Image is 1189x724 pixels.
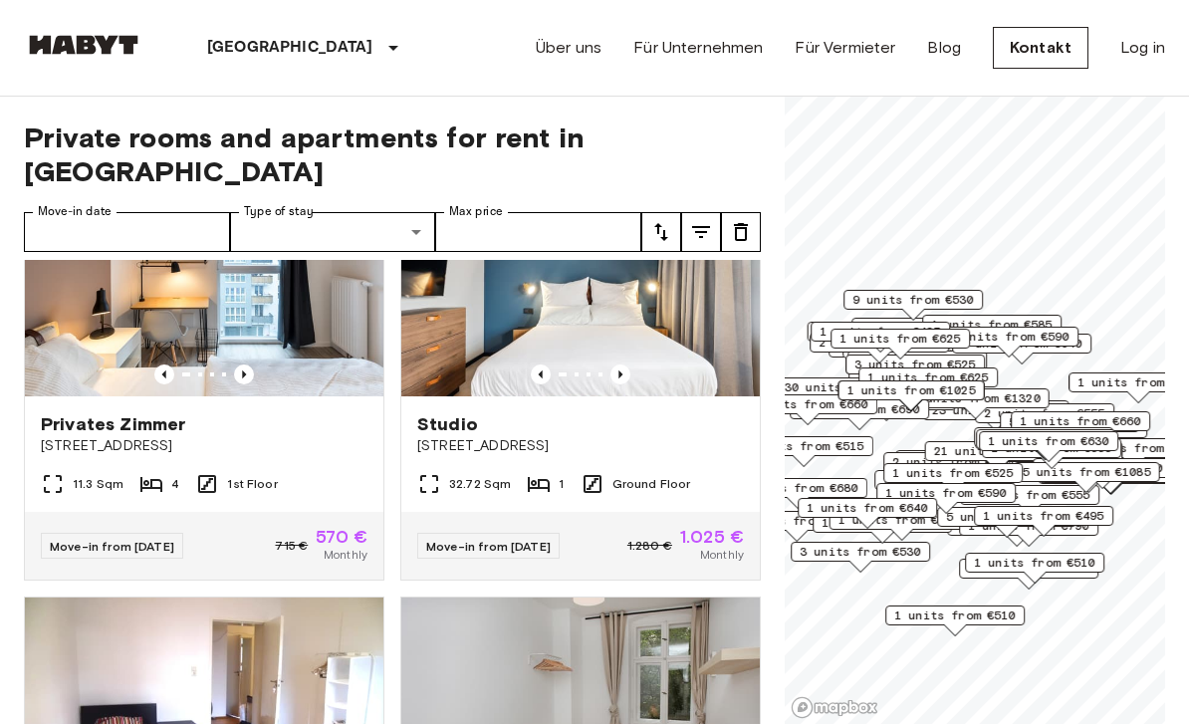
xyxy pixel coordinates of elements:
div: Map marker [883,452,1023,483]
div: Map marker [838,380,985,411]
span: 1 units from €640 [961,335,1082,353]
span: 1 units from €590 [885,484,1007,502]
span: 4 units from €605 [904,451,1026,469]
div: Map marker [798,498,937,529]
span: Private rooms and apartments for rent in [GEOGRAPHIC_DATA] [24,121,761,188]
div: Map marker [1014,462,1160,493]
div: Map marker [776,377,922,408]
div: Map marker [791,542,930,573]
span: [STREET_ADDRESS] [41,436,367,456]
span: 1 units from €1025 [847,381,976,399]
div: Map marker [874,470,1014,501]
span: 1 [559,475,564,493]
div: Map marker [831,329,970,360]
a: Marketing picture of unit DE-01-12-003-01QPrevious imagePrevious imagePrivates Zimmer[STREET_ADDR... [24,156,384,581]
button: Previous image [531,364,551,384]
span: 30 units from €570 [785,378,913,396]
span: 2 units from €570 [892,453,1014,471]
span: Move-in from [DATE] [426,539,551,554]
span: Monthly [700,546,744,564]
span: 9 units from €530 [852,291,974,309]
span: 2 units from €600 [1042,459,1163,477]
span: 1 units from €660 [747,395,868,413]
span: 4 units from €530 [736,512,857,530]
div: Map marker [959,559,1098,590]
button: tune [721,212,761,252]
p: [GEOGRAPHIC_DATA] [207,36,373,60]
img: Marketing picture of unit DE-01-481-006-01 [401,157,760,396]
span: 1 units from €485 [820,323,941,341]
div: Map marker [808,322,954,353]
span: Studio [417,412,478,436]
span: 5 units from €590 [946,508,1068,526]
div: Map marker [895,450,1035,481]
span: 1 units from €515 [743,437,864,455]
input: Choose date [24,212,230,252]
span: 11.3 Sqm [73,475,123,493]
button: tune [681,212,721,252]
span: 715 € [275,537,308,555]
span: 21 units from €575 [934,442,1063,460]
span: 4 [171,475,179,493]
div: Map marker [728,478,867,509]
span: 1 units from €645 [983,428,1104,446]
span: 1 units from €510 [974,554,1095,572]
a: Für Unternehmen [633,36,763,60]
span: 5 units from €1085 [1023,463,1151,481]
div: Map marker [1011,411,1150,442]
span: 2 units from €555 [969,486,1090,504]
div: Map marker [979,431,1118,462]
div: Map marker [845,355,985,385]
span: 23 units from €530 [932,401,1061,419]
div: Map marker [976,429,1115,460]
span: 3 units from €525 [854,356,976,373]
div: Map marker [738,394,877,425]
div: Map marker [843,290,983,321]
label: Move-in date [38,203,112,220]
span: 1 units from €680 [737,479,858,497]
a: Log in [1120,36,1165,60]
span: Privates Zimmer [41,412,185,436]
img: Habyt [24,35,143,55]
span: 1 units from €640 [807,499,928,517]
span: 1.280 € [627,537,672,555]
span: Ground Floor [612,475,691,493]
div: Map marker [939,327,1078,358]
div: Map marker [974,506,1113,537]
a: Kontakt [993,27,1088,69]
span: 3 units from €530 [800,543,921,561]
span: 1 units from €630 [988,432,1109,450]
button: Previous image [154,364,174,384]
a: Marketing picture of unit DE-01-481-006-01Previous imagePrevious imageStudio[STREET_ADDRESS]32.72... [400,156,761,581]
label: Type of stay [244,203,314,220]
span: 1 units from €585 [931,316,1053,334]
span: 1 units from €640 [985,430,1106,448]
span: 1 units from €660 [1020,412,1141,430]
span: 1 units from €625 [867,368,989,386]
div: Map marker [727,511,866,542]
a: Mapbox logo [791,696,878,719]
div: Map marker [734,436,873,467]
span: 1 units from €625 [839,330,961,348]
a: Über uns [536,36,601,60]
img: Marketing picture of unit DE-01-12-003-01Q [25,157,383,396]
span: 5 units from €660 [1009,413,1130,431]
span: 32.72 Sqm [449,475,511,493]
div: Map marker [858,367,998,398]
div: Map marker [811,322,950,353]
div: Map marker [922,315,1062,346]
span: 1st Floor [227,475,277,493]
span: Move-in from [DATE] [50,539,174,554]
div: Map marker [960,485,1099,516]
span: [STREET_ADDRESS] [417,436,744,456]
button: Previous image [234,364,254,384]
a: Blog [927,36,961,60]
button: Previous image [610,364,630,384]
div: Map marker [937,507,1076,538]
div: Map marker [885,605,1025,636]
div: Map marker [925,441,1071,472]
span: 1 units from €495 [983,507,1104,525]
div: Map marker [903,388,1050,419]
span: 1 units from €510 [894,606,1016,624]
span: 570 € [316,528,367,546]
